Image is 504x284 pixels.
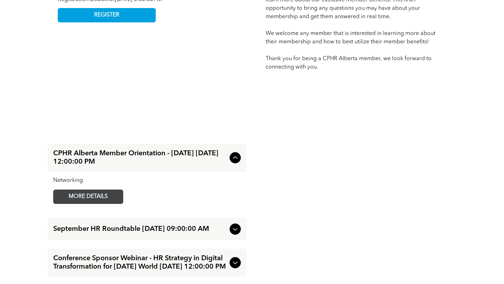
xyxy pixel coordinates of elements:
[53,177,241,184] div: Networking
[53,149,227,166] span: CPHR Alberta Member Orientation - [DATE] [DATE] 12:00:00 PM
[94,12,119,19] span: REGISTER
[53,254,227,271] span: Conference Sponsor Webinar - HR Strategy in Digital Transformation for [DATE] World [DATE] 12:00:...
[53,190,123,204] a: MORE DETAILS
[53,225,227,233] span: September HR Roundtable [DATE] 09:00:00 AM
[58,8,156,22] a: REGISTER
[61,190,116,204] span: MORE DETAILS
